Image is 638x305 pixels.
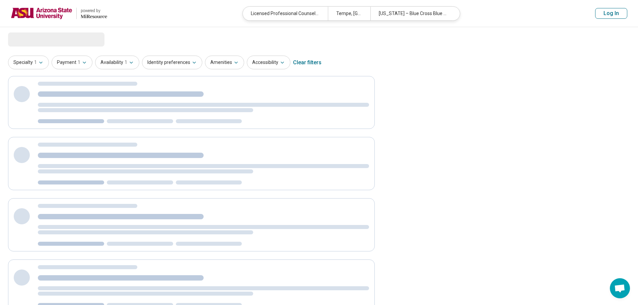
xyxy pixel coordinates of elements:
a: Arizona State Universitypowered by [11,5,107,21]
div: [US_STATE] – Blue Cross Blue Shield [370,7,455,20]
div: Licensed Professional Counselor (LPC) [243,7,328,20]
button: Log In [595,8,627,19]
span: Loading... [8,32,64,46]
img: Arizona State University [11,5,72,21]
button: Specialty1 [8,56,49,69]
button: Amenities [205,56,244,69]
div: Clear filters [293,55,322,71]
button: Identity preferences [142,56,202,69]
button: Accessibility [247,56,290,69]
div: Tempe, [GEOGRAPHIC_DATA] [328,7,370,20]
button: Payment1 [52,56,92,69]
button: Availability1 [95,56,139,69]
span: 1 [78,59,80,66]
span: 1 [125,59,127,66]
div: powered by [81,8,107,14]
div: Open chat [610,278,630,298]
span: 1 [34,59,37,66]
